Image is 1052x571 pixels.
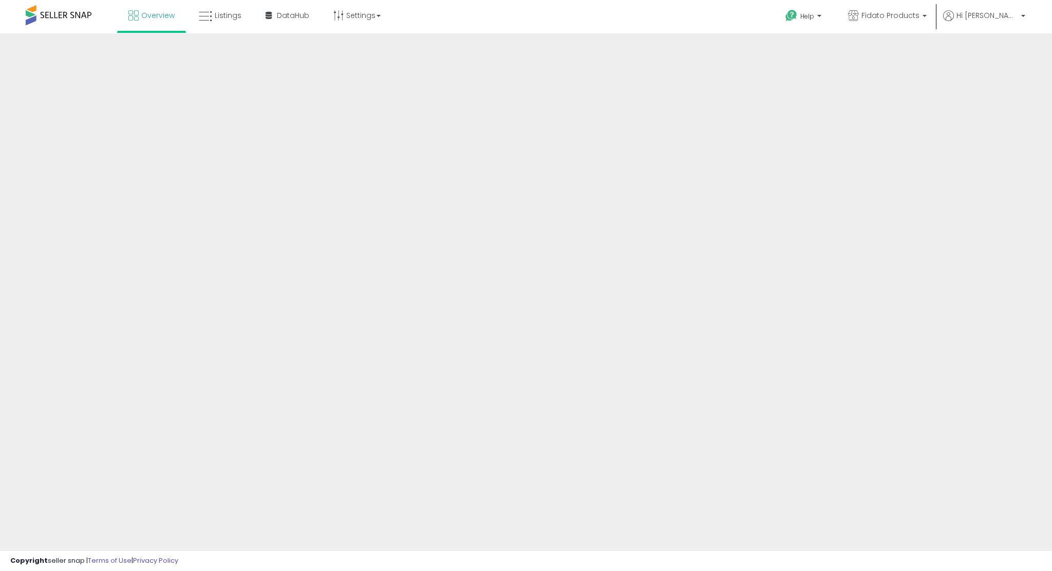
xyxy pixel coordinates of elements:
[277,10,309,21] span: DataHub
[141,10,175,21] span: Overview
[215,10,241,21] span: Listings
[861,10,919,21] span: Fidato Products
[800,12,814,21] span: Help
[785,9,798,22] i: Get Help
[956,10,1018,21] span: Hi [PERSON_NAME]
[943,10,1025,33] a: Hi [PERSON_NAME]
[777,2,832,33] a: Help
